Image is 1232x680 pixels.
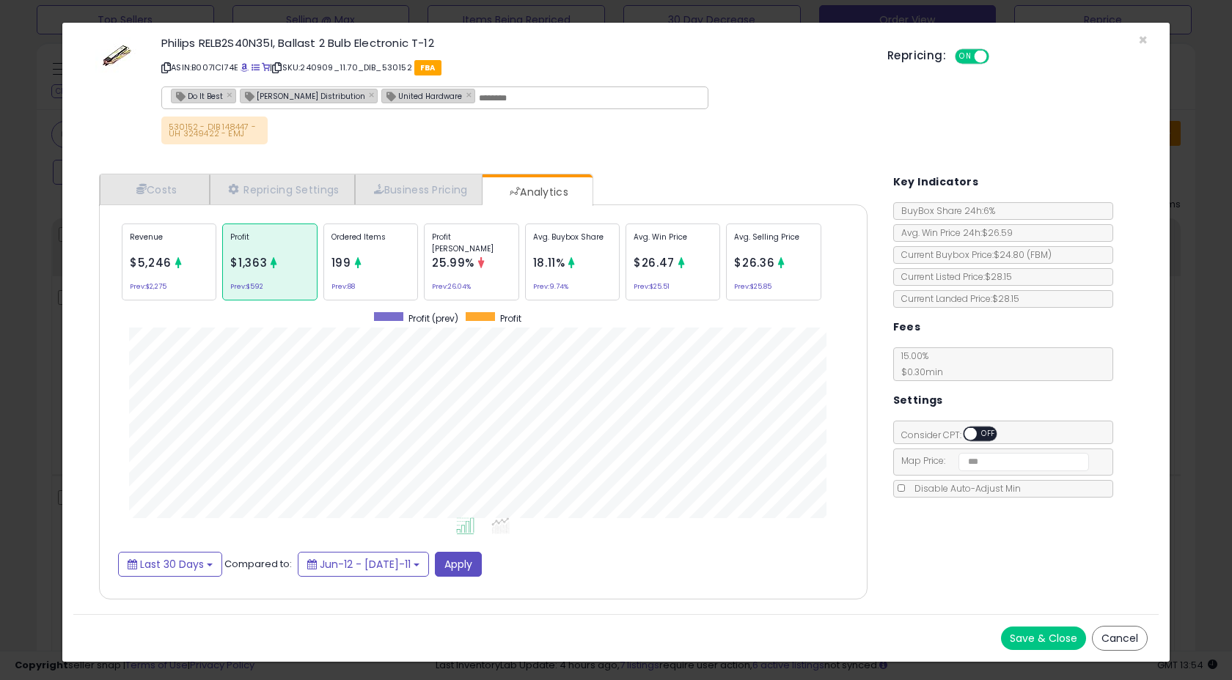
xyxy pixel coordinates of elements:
[100,174,210,204] a: Costs
[320,557,411,572] span: Jun-12 - [DATE]-11
[130,232,208,254] p: Revenue
[432,232,510,254] p: Profit [PERSON_NAME]
[893,391,943,410] h5: Settings
[634,284,670,289] small: Prev: $25.51
[435,552,482,577] button: Apply
[227,88,235,101] a: ×
[893,173,979,191] h5: Key Indicators
[1001,627,1086,650] button: Save & Close
[224,556,292,570] span: Compared to:
[533,284,568,289] small: Prev: 9.74%
[130,255,172,270] span: $5,246
[230,255,267,270] span: $1,363
[432,255,474,270] span: 25.99%
[241,62,249,73] a: BuyBox page
[382,89,462,102] span: United Hardware
[331,232,410,254] p: Ordered Items
[369,88,378,101] a: ×
[734,255,774,270] span: $26.36
[894,366,943,378] span: $0.30 min
[533,255,565,270] span: 18.11%
[230,284,263,289] small: Prev: $592
[894,429,1016,441] span: Consider CPT:
[500,312,521,325] span: Profit
[894,270,1012,283] span: Current Listed Price: $28.15
[634,255,675,270] span: $26.47
[432,284,471,289] small: Prev: 26.04%
[252,62,260,73] a: All offer listings
[987,51,1011,63] span: OFF
[734,232,813,254] p: Avg. Selling Price
[331,284,355,289] small: Prev: 88
[95,37,139,73] img: 41FWcNaDQyL._SL60_.jpg
[994,248,1052,261] span: $24.80
[210,174,355,204] a: Repricing Settings
[161,56,865,79] p: ASIN: B007ICI74E | SKU: 240909_11.70_DIB_530152
[634,232,712,254] p: Avg. Win Price
[887,50,946,62] h5: Repricing:
[161,117,268,144] p: 530152 - DIB 148447 - UH 3249422 - EMJ
[130,284,166,289] small: Prev: $2,275
[355,174,483,204] a: Business Pricing
[408,312,458,325] span: Profit (prev)
[331,255,351,270] span: 199
[977,428,1000,440] span: OFF
[894,248,1052,261] span: Current Buybox Price:
[241,89,365,102] span: [PERSON_NAME] Distribution
[533,232,612,254] p: Avg. Buybox Share
[907,482,1021,495] span: Disable Auto-Adjust Min
[956,51,975,63] span: ON
[230,232,309,254] p: Profit
[894,226,1013,239] span: Avg. Win Price 24h: $26.59
[894,292,1019,305] span: Current Landed Price: $28.15
[893,318,921,336] h5: Fees
[262,62,270,73] a: Your listing only
[734,284,771,289] small: Prev: $25.85
[894,454,1090,467] span: Map Price:
[894,350,943,378] span: 15.00 %
[1027,248,1052,261] span: ( FBM )
[172,89,223,102] span: Do It Best
[414,60,441,75] span: FBA
[161,37,865,48] h3: Philips RELB2S40N35I, Ballast 2 Bulb Electronic T-12
[483,177,591,207] a: Analytics
[1138,29,1148,51] span: ×
[894,204,995,217] span: BuyBox Share 24h: 6%
[1092,626,1148,651] button: Cancel
[466,88,474,101] a: ×
[140,557,204,572] span: Last 30 Days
